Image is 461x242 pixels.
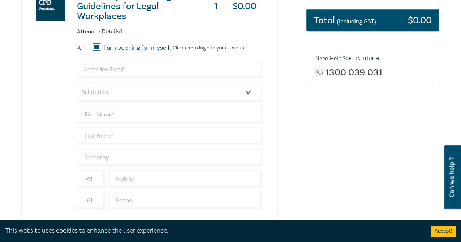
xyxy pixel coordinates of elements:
[171,45,247,51] p: Click to login to your account.
[315,55,434,63] h6: Need Help ? .
[5,226,420,235] div: This website uses cookies to enhance the user experience.
[448,150,455,205] span: Can we help ?
[108,170,262,188] input: Mobile*
[431,226,456,237] button: Accept cookies
[325,68,382,78] a: 1300 039 031
[345,56,379,62] a: Get in touch
[77,106,262,123] input: First Name*
[77,170,105,188] input: +61
[408,16,432,25] h3: $ 0.00
[83,45,85,51] small: 1
[314,16,376,25] h3: Total
[108,192,262,209] input: Phone
[77,127,262,145] input: Last Name*
[104,43,171,53] label: I am booking for myself.
[183,45,193,51] a: here
[77,192,105,209] input: +61
[77,28,262,35] h6: Attendee Details 1
[77,149,262,166] input: Company
[337,18,376,25] small: (Including GST)
[77,61,262,78] input: Attendee Email*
